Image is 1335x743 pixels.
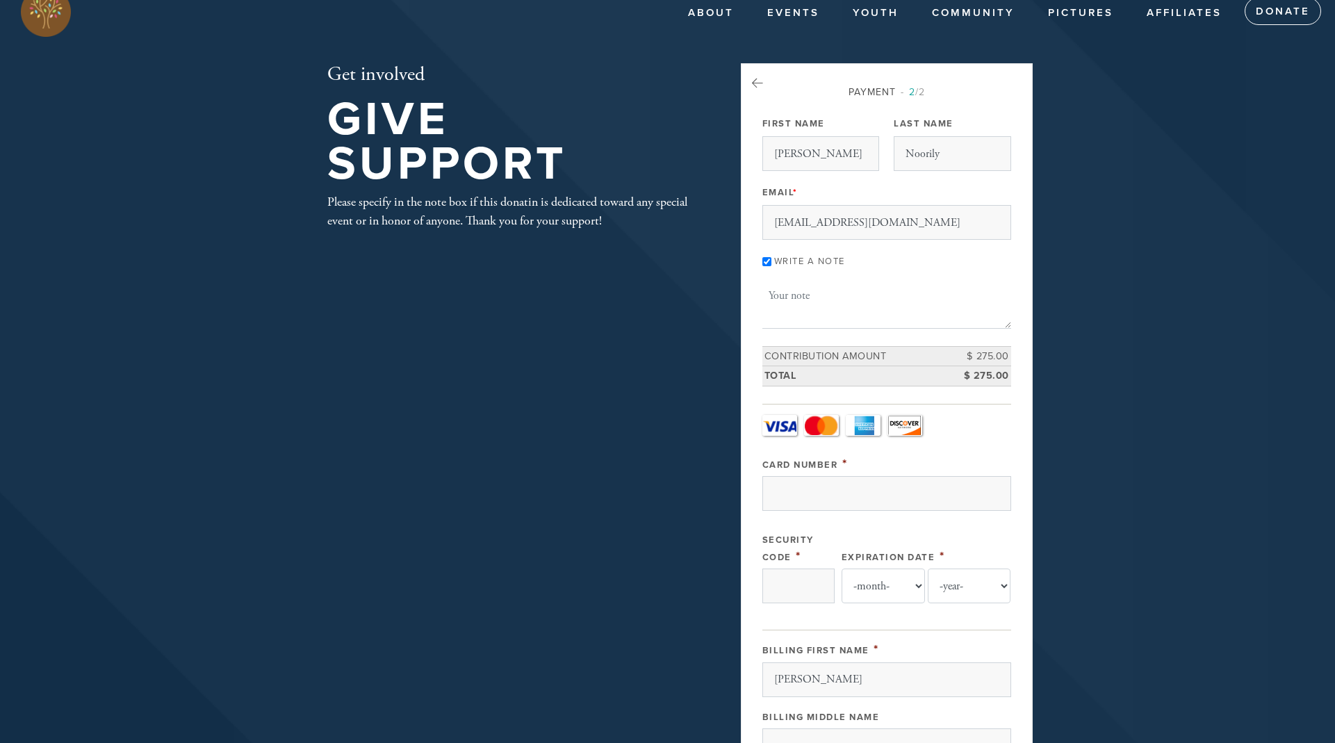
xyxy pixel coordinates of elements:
[887,415,922,436] a: Discover
[762,366,949,386] td: Total
[901,86,925,98] span: /2
[940,548,945,564] span: This field is required.
[949,366,1011,386] td: $ 275.00
[762,186,798,199] label: Email
[327,97,696,187] h1: Give Support
[909,86,915,98] span: 2
[842,456,848,471] span: This field is required.
[774,256,845,267] label: Write a note
[949,346,1011,366] td: $ 275.00
[846,415,881,436] a: Amex
[762,346,949,366] td: Contribution Amount
[804,415,839,436] a: MasterCard
[842,552,935,563] label: Expiration Date
[762,117,825,130] label: First Name
[842,569,925,603] select: Expiration Date month
[762,645,869,656] label: Billing First Name
[762,534,814,563] label: Security Code
[762,415,797,436] a: Visa
[762,85,1011,99] div: Payment
[327,193,696,230] div: Please specify in the note box if this donatin is dedicated toward any special event or in honor ...
[874,642,879,657] span: This field is required.
[762,459,838,471] label: Card Number
[762,712,880,723] label: Billing Middle Name
[793,187,798,198] span: This field is required.
[796,548,801,564] span: This field is required.
[327,63,696,87] h2: Get involved
[928,569,1011,603] select: Expiration Date year
[894,117,953,130] label: Last Name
